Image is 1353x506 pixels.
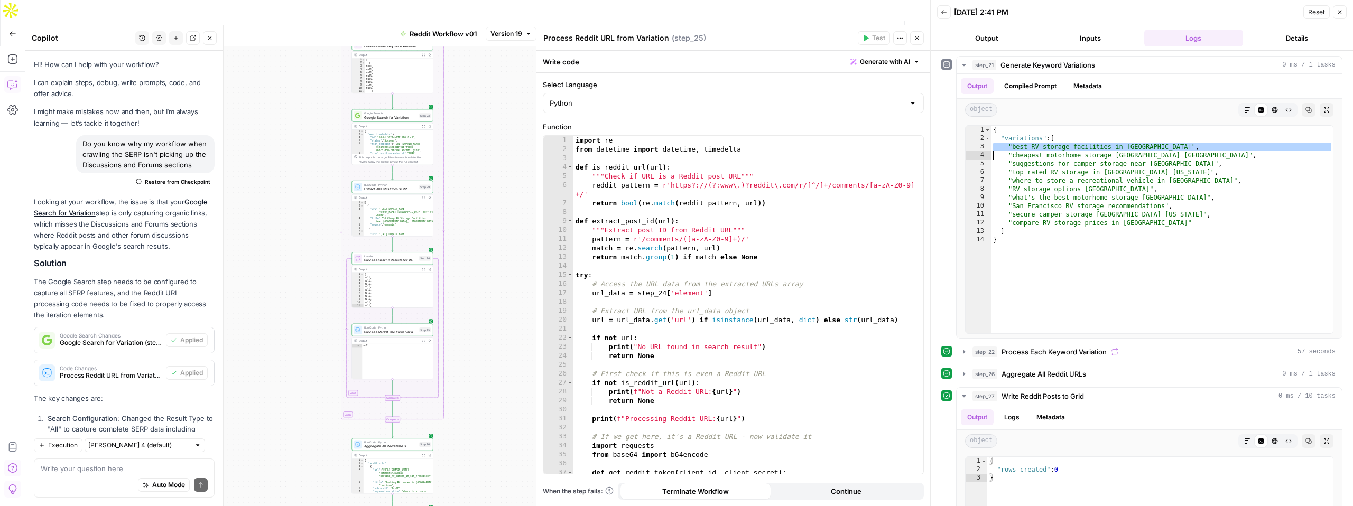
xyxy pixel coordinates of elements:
div: 28 [543,387,573,396]
div: 7 [352,230,364,233]
div: 2 [966,465,987,474]
span: Extract All URLs from SERP [364,186,417,192]
span: Toggle code folding, rows 1 through 34 [360,458,363,462]
span: Google Search Changes [60,333,162,338]
textarea: Process Reddit URL from Variation [543,33,669,43]
div: 5 [352,223,364,227]
div: 8 [966,185,991,193]
div: Complete [351,395,433,401]
div: Step 25 [419,327,431,332]
div: 8 [543,208,573,217]
div: 6 [352,74,365,77]
button: Output [937,30,1036,46]
span: Toggle code folding, rows 1 through 321 [362,58,365,61]
div: 1 [352,58,365,61]
div: 13 [966,227,991,236]
div: Complete [385,417,400,423]
div: 5 [352,71,365,74]
div: 23 [543,342,573,351]
span: 57 seconds [1298,347,1336,357]
div: 36 [543,459,573,468]
p: I might make mistakes now and then, but I’m always learning — let’s tackle it together! [34,106,215,128]
div: 10 [543,226,573,235]
div: 24 [543,351,573,360]
div: 9 [543,217,573,226]
span: Toggle code folding, rows 1 through 77 [360,130,363,133]
div: 11 [966,210,991,219]
div: 31 [543,414,573,423]
span: Toggle code folding, rows 2 through 6 [360,204,363,208]
div: 3 [966,474,987,482]
a: When the step fails: [543,486,614,496]
span: Copy the output [368,160,388,163]
div: 3 [543,154,573,163]
button: Reset [1303,5,1330,19]
div: 3 [352,136,364,139]
span: object [965,434,997,448]
span: 0 ms / 10 tasks [1278,391,1336,401]
div: 15 [543,270,573,279]
div: 10 [352,87,365,90]
button: Compiled Prompt [998,78,1063,94]
button: Execution [34,438,82,452]
div: 6 [352,152,364,164]
div: 1 [352,201,364,204]
span: Toggle code folding, rows 22 through 24 [567,333,573,342]
div: This output is too large & has been abbreviated for review. to view the full content. [359,155,431,164]
span: Auto Mode [152,480,185,490]
div: 3 [352,208,364,217]
div: 5 [966,160,991,168]
button: Generate with AI [846,55,924,69]
div: 8 [352,295,364,298]
span: Run Code · Python [364,325,417,330]
div: Write code [536,51,930,72]
div: 1 [966,457,987,465]
span: Write Reddit Posts to Grid [1002,391,1084,401]
div: LoopIterationProcess Search Results for VariationStep 24Output[null,null,null,null,null,null,null... [351,252,433,307]
div: 22 [543,333,573,342]
p: I can explain steps, debug, write prompts, code, and offer advice. [34,77,215,99]
span: Toggle code folding, rows 37 through 57 [567,468,573,477]
div: 10 [352,301,364,304]
div: 9 [352,83,365,87]
button: Logs [1144,30,1244,46]
div: 26 [543,369,573,378]
input: Python [550,98,904,108]
span: object [965,103,997,117]
div: Complete [351,417,433,423]
span: Toggle code folding, rows 9 through 13 [567,217,573,226]
div: 7 [966,176,991,185]
div: 12 [352,307,364,311]
button: Continue [771,483,922,500]
div: 14 [966,236,991,244]
span: Toggle code folding, rows 4 through 7 [567,163,573,172]
g: Edge from step_24 to step_25 [392,308,393,323]
span: Version 19 [490,29,522,39]
div: 32 [543,423,573,432]
div: 7 [352,490,364,500]
div: 20 [543,315,573,324]
button: Metadata [1067,78,1108,94]
div: 2 [352,204,364,208]
div: Output [359,195,419,200]
button: Output [961,409,994,425]
div: Do you know why my workflow when crawling the SERP isn't picking up the Discussions and Forums se... [76,135,215,173]
span: Applied [180,368,203,378]
div: Google SearchGoogle Search for VariationStep 23Output{ "search_metadata":{ "id":"68cb1d3022abf791... [351,109,433,165]
button: Inputs [1041,30,1140,46]
span: Toggle code folding, rows 11 through 18 [362,90,365,93]
div: 4 [966,151,991,160]
div: 33 [543,432,573,441]
label: Function [543,121,924,132]
g: Edge from step_29 to step_24 [392,237,393,252]
p: Hi! How can I help with your workflow? [34,59,215,70]
div: 2 [352,462,364,465]
span: Process Each Keyword Variation [364,43,417,49]
div: Output [359,53,419,57]
div: 16 [543,279,573,288]
span: Process Search Results for Variation [364,258,417,263]
span: step_21 [972,60,996,70]
span: Toggle code folding, rows 3 through 9 [360,465,363,468]
button: Metadata [1030,409,1071,425]
div: 8 [352,80,365,83]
